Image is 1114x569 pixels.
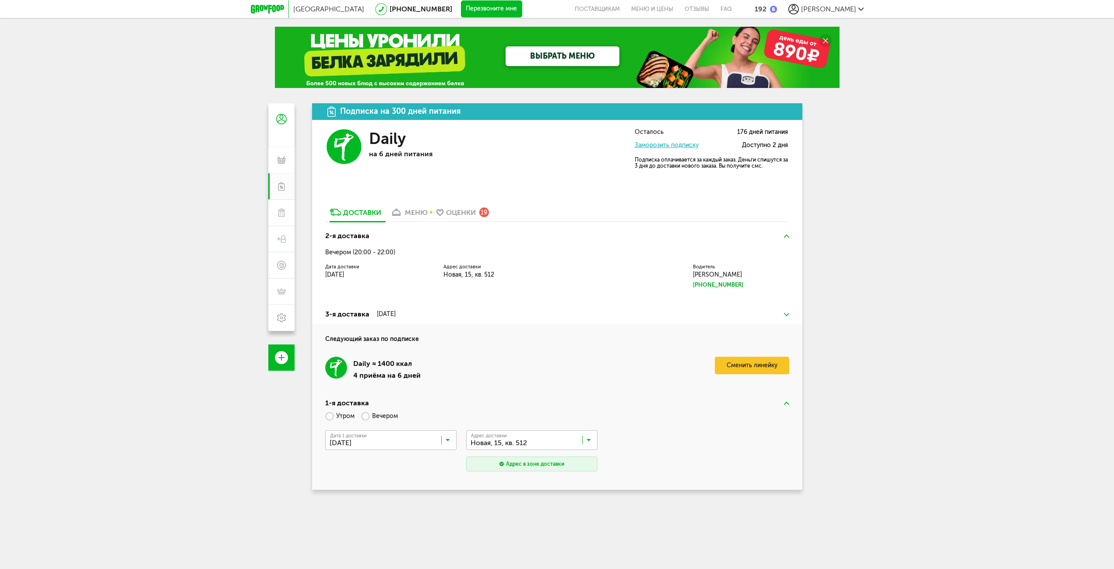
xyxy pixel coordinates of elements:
[325,249,789,256] div: Вечером (20:00 - 22:00)
[784,235,789,238] img: arrow-up-green.5eb5f82.svg
[784,313,789,316] img: arrow-down-green.fb8ae4f.svg
[325,265,430,269] label: Дата доставки
[801,5,856,13] span: [PERSON_NAME]
[353,371,421,380] div: 4 приёма на 6 дней
[325,271,344,278] span: [DATE]
[446,208,476,217] div: Оценки
[443,265,562,269] label: Адрес доставки
[506,46,619,66] a: ВЫБРАТЬ МЕНЮ
[325,231,369,241] div: 2-я доставка
[784,402,789,405] img: arrow-up-green.5eb5f82.svg
[432,207,493,221] a: Оценки 19
[353,357,421,371] div: Daily ≈ 1400 ккал
[369,129,406,148] h3: Daily
[635,157,788,169] p: Подписка оплачивается за каждый заказ. Деньги спишутся за 3 дня до доставки нового заказа. Вы пол...
[506,460,564,468] div: Адрес в зоне доставки
[693,281,789,289] a: [PHONE_NUMBER]
[330,433,367,438] span: Дата 1 доставки
[293,5,364,13] span: [GEOGRAPHIC_DATA]
[343,208,381,217] div: Доставки
[325,207,386,221] a: Доставки
[325,408,355,424] label: Утром
[755,5,766,13] div: 192
[361,408,398,424] label: Вечером
[742,142,788,149] span: Доступно 2 дня
[635,141,699,149] a: Заморозить подписку
[377,311,396,318] div: [DATE]
[369,150,496,158] p: на 6 дней питания
[693,265,789,269] label: Водитель
[386,207,432,221] a: меню
[471,433,507,438] span: Адрес доставки
[770,6,777,13] img: bonus_b.cdccf46.png
[479,207,489,217] div: 19
[693,271,742,278] span: [PERSON_NAME]
[461,0,522,18] button: Перезвоните мне
[325,309,369,320] div: 3-я доставка
[443,271,494,278] span: Новая, 15, кв. 512
[340,107,461,116] div: Подписка на 300 дней питания
[405,208,428,217] div: меню
[325,398,369,408] div: 1-я доставка
[325,324,789,344] h4: Следующий заказ по подписке
[715,357,789,374] a: Сменить линейку
[737,129,788,136] span: 176 дней питания
[390,5,452,13] a: [PHONE_NUMBER]
[635,129,664,136] span: Осталось
[327,106,336,117] img: icon.da23462.svg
